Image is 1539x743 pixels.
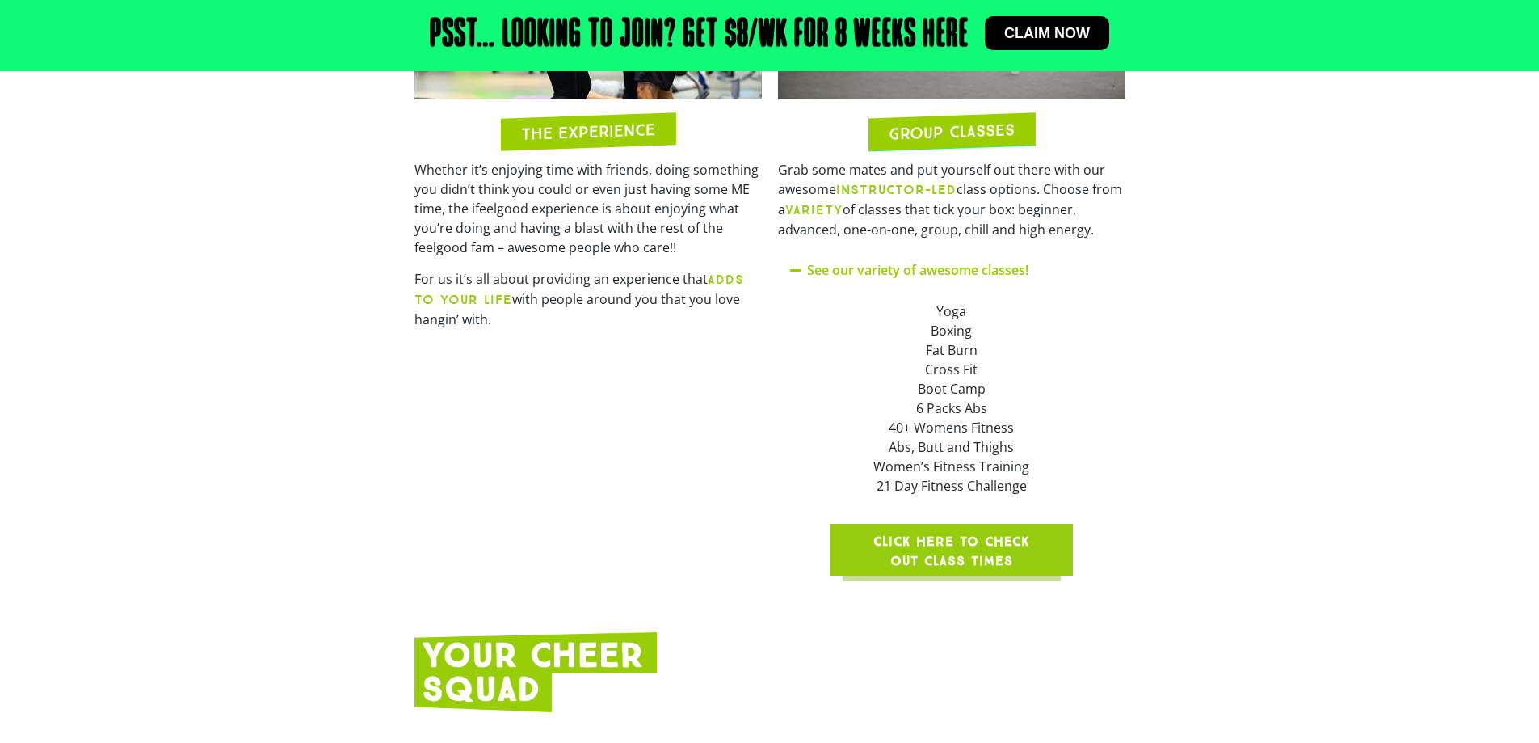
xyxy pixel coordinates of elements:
[836,182,957,197] b: INSTRUCTOR-LED
[414,269,762,329] p: For us it’s all about providing an experience that with people around you that you love hangin’ w...
[790,321,1113,496] div: Boxing Fat Burn Cross Fit Boot Camp 6 Packs Abs 40+ Womens Fitness Abs, Butt and Thighs Women’s F...
[1004,26,1090,40] span: Claim now
[430,16,969,55] h2: Psst… Looking to join? Get $8/wk for 8 weeks here
[889,122,1015,142] h2: GROUP CLASSES
[785,202,843,217] b: VARIETY
[869,532,1034,571] span: Click here to check out class times
[778,160,1125,239] p: Grab some mates and put yourself out there with our awesome class options. Choose from a of class...
[778,289,1125,508] div: See our variety of awesome classes!
[807,261,1028,279] a: See our variety of awesome classes!
[414,272,744,307] b: ADDS TO YOUR LIFE
[521,122,655,143] h2: THE EXPERIENCE
[985,16,1109,50] a: Claim now
[778,251,1125,289] div: See our variety of awesome classes!
[414,160,762,257] p: Whether it’s enjoying time with friends, doing something you didn’t think you could or even just ...
[790,302,1113,321] div: Yoga
[830,524,1073,576] a: Click here to check out class times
